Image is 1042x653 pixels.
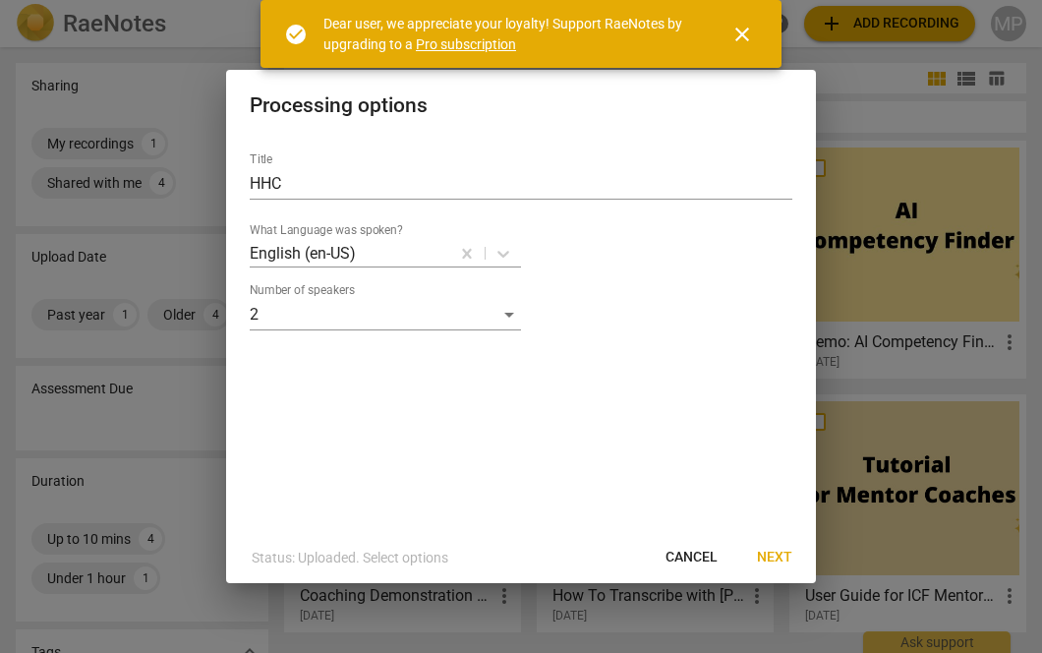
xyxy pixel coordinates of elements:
[730,23,754,46] span: close
[757,548,792,567] span: Next
[252,548,448,568] p: Status: Uploaded. Select options
[250,285,355,297] label: Number of speakers
[284,23,308,46] span: check_circle
[250,299,521,330] div: 2
[250,242,356,265] p: English (en-US)
[323,14,695,54] div: Dear user, we appreciate your loyalty! Support RaeNotes by upgrading to a
[250,93,792,118] h2: Processing options
[416,36,516,52] a: Pro subscription
[250,154,272,166] label: Title
[666,548,718,567] span: Cancel
[719,11,766,58] button: Close
[250,225,403,237] label: What Language was spoken?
